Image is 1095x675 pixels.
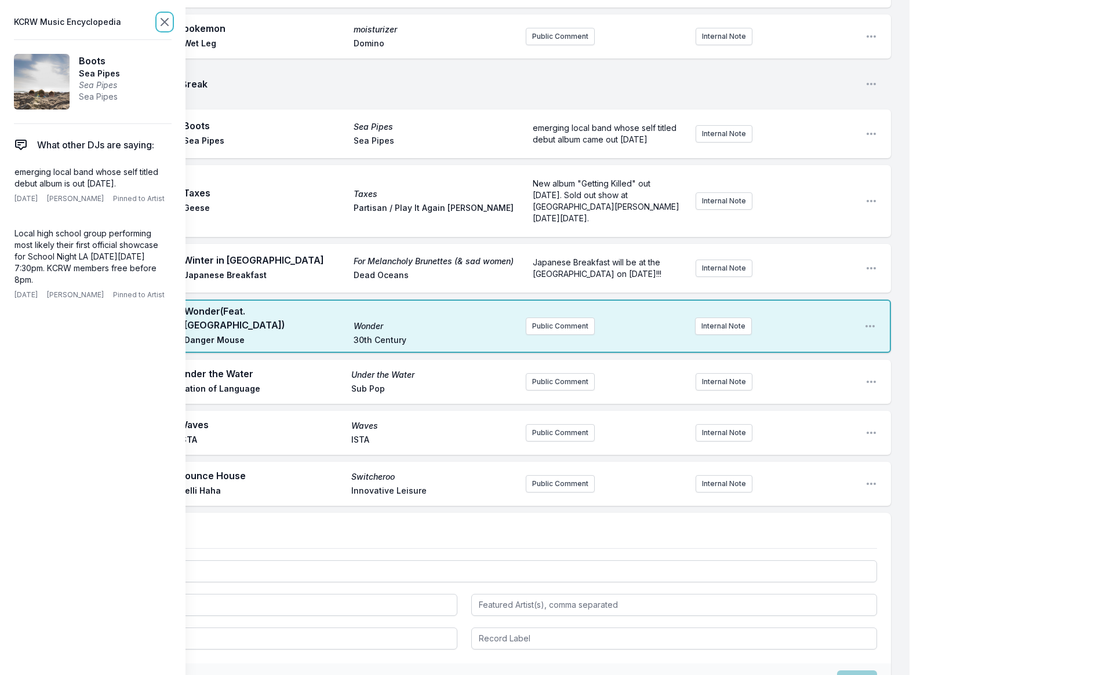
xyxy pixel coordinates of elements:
[79,68,120,79] span: Sea Pipes
[179,367,344,381] span: Under the Water
[179,434,344,448] span: ISTA
[113,194,165,203] span: Pinned to Artist
[14,228,166,286] p: Local high school group performing most likely their first official showcase for School Night LA ...
[179,469,344,483] span: Bounce House
[354,202,517,216] span: Partisan / Play It Again [PERSON_NAME]
[696,260,752,277] button: Internal Note
[526,373,595,391] button: Public Comment
[14,166,166,189] p: emerging local band whose self titled debut album is out [DATE].
[354,256,517,267] span: For Melancholy Brunettes (& sad women)
[865,376,877,388] button: Open playlist item options
[183,253,347,267] span: Winter in [GEOGRAPHIC_DATA]
[526,424,595,442] button: Public Comment
[354,188,517,200] span: Taxes
[865,262,877,274] button: Open playlist item options
[47,194,104,203] span: [PERSON_NAME]
[695,318,752,335] button: Internal Note
[354,135,517,149] span: Sea Pipes
[179,383,344,397] span: Nation of Language
[37,138,154,152] span: What other DJs are saying:
[865,427,877,439] button: Open playlist item options
[696,125,752,143] button: Internal Note
[354,121,517,133] span: Sea Pipes
[79,54,120,68] span: Boots
[351,485,517,499] span: Innovative Leisure
[351,434,517,448] span: ISTA
[865,78,877,90] button: Open playlist item options
[354,38,517,52] span: Domino
[471,627,878,650] input: Record Label
[696,475,752,492] button: Internal Note
[183,202,347,216] span: Geese
[354,24,517,35] span: moisturizer
[696,192,752,210] button: Internal Note
[14,14,121,30] span: KCRW Music Encyclopedia
[526,475,595,492] button: Public Comment
[865,31,877,42] button: Open playlist item options
[351,420,517,432] span: Waves
[865,128,877,140] button: Open playlist item options
[183,21,347,35] span: pokemon
[79,91,120,103] span: Sea Pipes
[51,560,877,582] input: Track Title
[183,119,347,133] span: Boots
[696,373,752,391] button: Internal Note
[183,38,347,52] span: Wet Leg
[354,320,516,332] span: Wonder
[51,627,457,650] input: Album Title
[696,424,752,442] button: Internal Note
[51,594,457,616] input: Artist
[183,135,347,149] span: Sea Pipes
[354,334,516,348] span: 30th Century
[184,334,347,348] span: Danger Mouse
[354,269,517,283] span: Dead Oceans
[526,318,595,335] button: Public Comment
[179,485,344,499] span: Gelli Haha
[351,369,517,381] span: Under the Water
[47,290,104,300] span: [PERSON_NAME]
[79,79,120,91] span: Sea Pipes
[14,290,38,300] span: [DATE]
[533,257,663,279] span: Japanese Breakfast will be at the [GEOGRAPHIC_DATA] on [DATE]!!!
[181,77,856,91] span: Break
[351,383,517,397] span: Sub Pop
[533,123,679,144] span: emerging local band whose self titled debut album came out [DATE]
[526,28,595,45] button: Public Comment
[864,320,876,332] button: Open playlist item options
[179,418,344,432] span: Waves
[14,54,70,110] img: Sea Pipes
[14,194,38,203] span: [DATE]
[471,594,878,616] input: Featured Artist(s), comma separated
[113,290,165,300] span: Pinned to Artist
[865,195,877,207] button: Open playlist item options
[533,178,682,223] span: New album "Getting Killed" out [DATE]. Sold out show at [GEOGRAPHIC_DATA][PERSON_NAME] [DATE][DATE].
[865,478,877,490] button: Open playlist item options
[183,269,347,283] span: Japanese Breakfast
[351,471,517,483] span: Switcheroo
[183,186,347,200] span: Taxes
[184,304,347,332] span: Wonder (Feat. [GEOGRAPHIC_DATA])
[696,28,752,45] button: Internal Note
